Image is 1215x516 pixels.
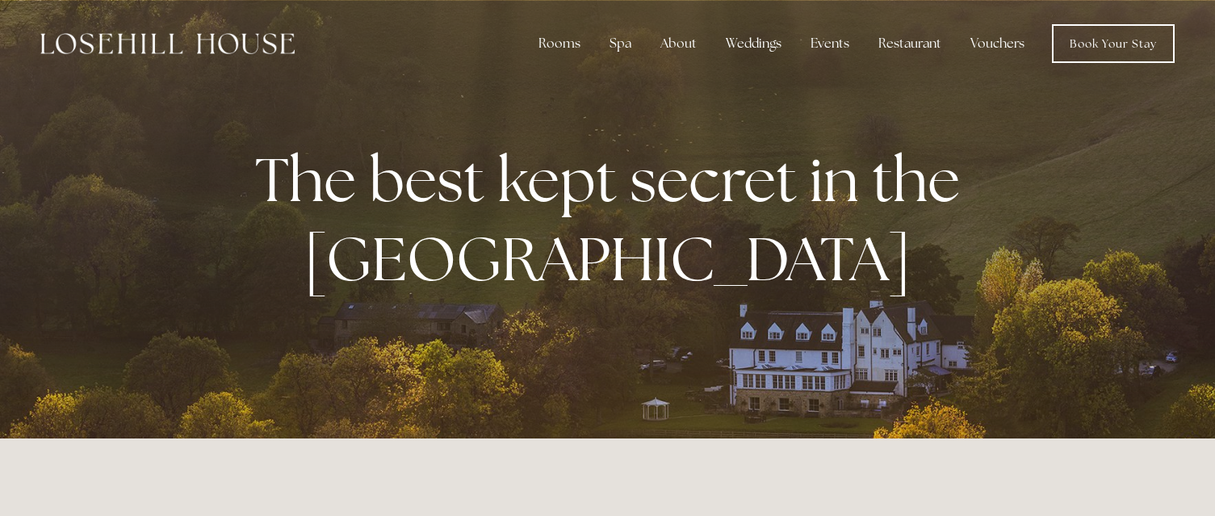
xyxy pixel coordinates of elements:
div: Spa [597,27,644,60]
img: Losehill House [40,33,295,54]
div: Weddings [713,27,794,60]
a: Book Your Stay [1052,24,1175,63]
strong: The best kept secret in the [GEOGRAPHIC_DATA] [255,140,973,298]
div: About [647,27,710,60]
a: Vouchers [957,27,1037,60]
div: Rooms [526,27,593,60]
div: Restaurant [865,27,954,60]
div: Events [798,27,862,60]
